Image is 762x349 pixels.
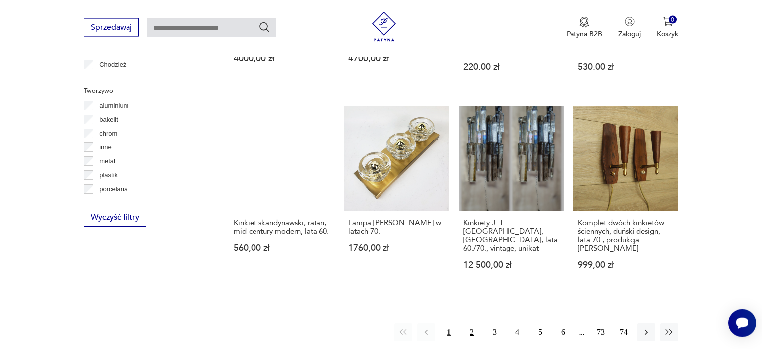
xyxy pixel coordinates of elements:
img: Patyna - sklep z meblami i dekoracjami vintage [369,12,399,42]
button: 74 [615,323,633,341]
p: inne [99,142,112,153]
a: Kinkiety J. T. Kalmar, Franken, lata 60./70., vintage, unikatKinkiety J. T. [GEOGRAPHIC_DATA], [G... [459,106,564,288]
div: 0 [669,16,677,24]
button: 6 [554,323,572,341]
p: metal [99,156,115,167]
p: Zaloguj [618,29,641,39]
p: 4000,00 zł [234,54,329,63]
h3: Lampa [PERSON_NAME] w latach 70. [348,219,444,236]
p: 12 500,00 zł [463,261,559,269]
p: Tworzywo [84,85,205,96]
img: Ikonka użytkownika [625,17,635,27]
img: Ikona medalu [579,17,589,28]
button: 73 [592,323,610,341]
h3: Kinkiety J. T. [GEOGRAPHIC_DATA], [GEOGRAPHIC_DATA], lata 60./70., vintage, unikat [463,219,559,253]
h3: Komplet dwóch kinkietów ściennych, duński design, lata 70., produkcja: [PERSON_NAME] [578,219,674,253]
p: 220,00 zł [463,63,559,71]
h3: Kinkiet skandynawski, ratan, mid-century modern, lata 60. [234,219,329,236]
button: 0Koszyk [657,17,678,39]
button: 5 [531,323,549,341]
p: 4700,00 zł [348,54,444,63]
a: Kinkiet skandynawski, ratan, mid-century modern, lata 60.Kinkiet skandynawski, ratan, mid-century... [229,106,334,288]
p: chrom [99,128,117,139]
button: Szukaj [258,21,270,33]
p: 1760,00 zł [348,244,444,252]
a: Komplet dwóch kinkietów ściennych, duński design, lata 70., produkcja: DaniaKomplet dwóch kinkiet... [573,106,678,288]
button: 1 [440,323,458,341]
button: Patyna B2B [567,17,602,39]
p: Patyna B2B [567,29,602,39]
p: 999,00 zł [578,261,674,269]
img: Ikona koszyka [663,17,673,27]
button: 3 [486,323,504,341]
a: Ikona medaluPatyna B2B [567,17,602,39]
button: Sprzedawaj [84,18,139,37]
p: plastik [99,170,118,181]
button: 2 [463,323,481,341]
p: aluminium [99,100,128,111]
button: Wyczyść filtry [84,209,146,227]
a: Sprzedawaj [84,25,139,32]
p: Chodzież [99,59,126,70]
p: porcelit [99,198,120,209]
a: Lampa Gebrüder Cosack w latach 70.Lampa [PERSON_NAME] w latach 70.1760,00 zł [344,106,448,288]
iframe: Smartsupp widget button [728,309,756,337]
p: Koszyk [657,29,678,39]
p: bakelit [99,114,118,125]
p: 560,00 zł [234,244,329,252]
p: porcelana [99,184,127,195]
button: Zaloguj [618,17,641,39]
p: Ćmielów [99,73,124,84]
p: 530,00 zł [578,63,674,71]
button: 4 [508,323,526,341]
